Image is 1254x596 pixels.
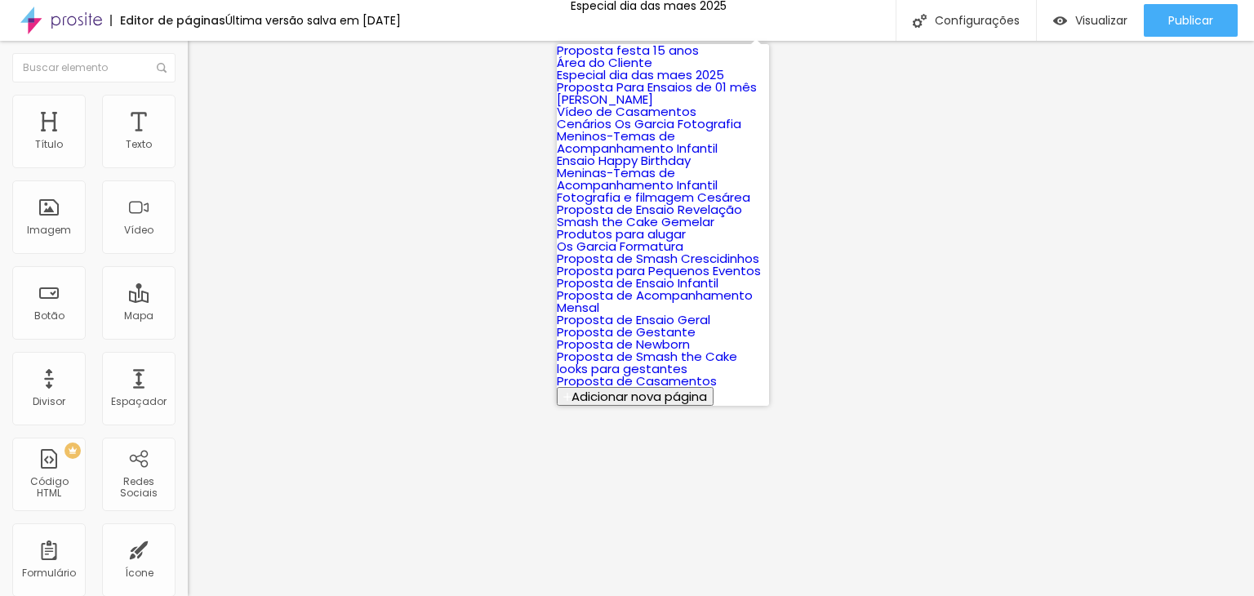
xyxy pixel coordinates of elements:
a: Área do Cliente [557,54,652,71]
div: Mapa [124,310,153,322]
a: Proposta de Smash Crescidinhos [557,250,759,267]
div: Editor de páginas [110,15,225,26]
div: Divisor [33,396,65,407]
a: Proposta de Newborn [557,336,690,353]
a: Proposta de Ensaio Geral [557,311,710,328]
a: Proposta para Pequenos Eventos [557,262,761,279]
span: Visualizar [1075,14,1127,27]
a: Meninas-Temas de Acompanhamento Infantil [557,164,718,193]
button: Publicar [1144,4,1238,37]
a: Ensaio Happy Birthday [557,152,691,169]
span: Publicar [1168,14,1213,27]
iframe: Editor [188,41,1254,596]
div: Redes Sociais [106,476,171,500]
a: Proposta de Gestante [557,323,696,340]
a: Proposta de Smash the Cake [557,348,737,365]
a: Fotografia e filmagem Cesárea [557,189,750,206]
div: Texto [126,139,152,150]
img: view-1.svg [1053,14,1067,28]
button: Visualizar [1037,4,1144,37]
a: looks para gestantes [557,360,687,377]
a: Proposta de Acompanhamento Mensal [557,287,753,316]
a: Produtos para alugar [557,225,686,242]
a: Proposta festa 15 anos [557,42,699,59]
a: Proposta de Ensaio Revelação [557,201,742,218]
div: Ícone [125,567,153,579]
a: Proposta Para Ensaios de 01 mês [557,78,757,96]
a: [PERSON_NAME] [557,91,653,108]
div: Imagem [27,225,71,236]
img: Icone [913,14,927,28]
a: Cenários Os Garcia Fotografia [557,115,741,132]
div: Última versão salva em [DATE] [225,15,401,26]
a: Os Garcia Formatura [557,238,683,255]
div: Código HTML [16,476,81,500]
div: Título [35,139,63,150]
a: Meninos-Temas de Acompanhamento Infantil [557,127,718,157]
a: Especial dia das maes 2025 [557,66,724,83]
div: Formulário [22,567,76,579]
button: Adicionar nova página [557,387,714,406]
span: Adicionar nova página [571,388,707,405]
img: Icone [157,63,167,73]
div: Botão [34,310,64,322]
input: Buscar elemento [12,53,176,82]
div: Espaçador [111,396,167,407]
a: Proposta de Casamentos [557,372,717,389]
a: Proposta de Ensaio Infantil [557,274,718,291]
a: Vídeo de Casamentos [557,103,696,120]
a: Smash the Cake Gemelar [557,213,714,230]
div: Vídeo [124,225,153,236]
